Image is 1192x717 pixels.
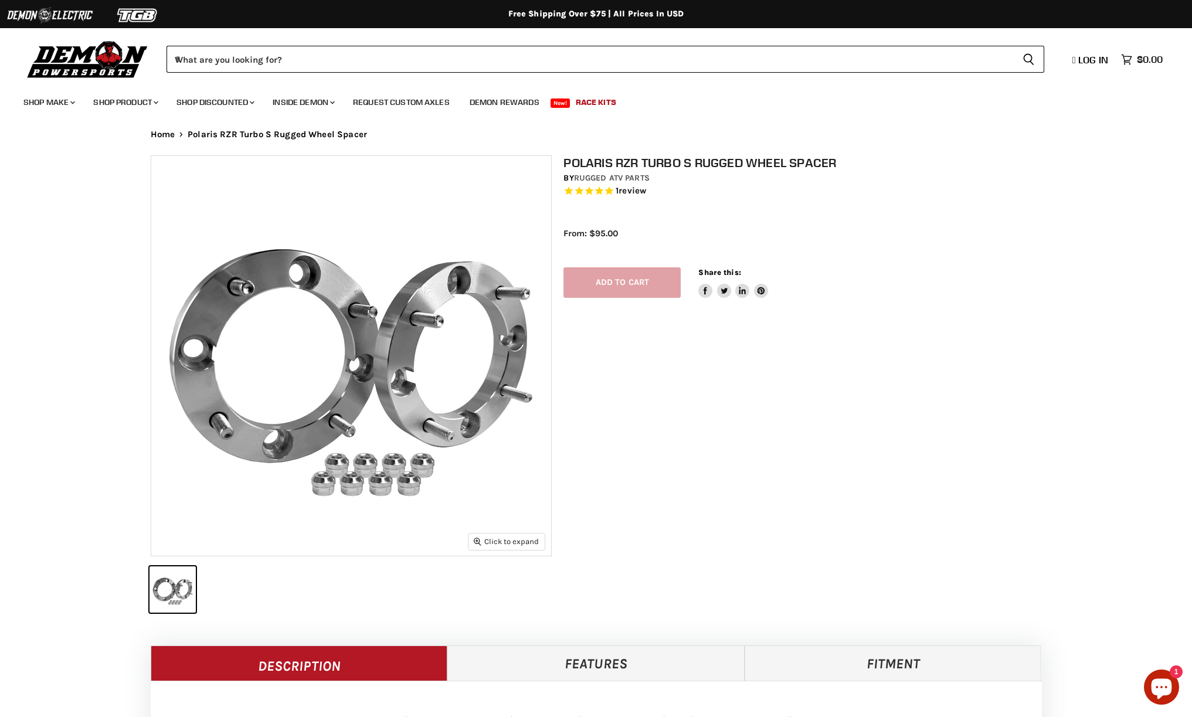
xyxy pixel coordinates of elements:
[619,185,646,196] span: review
[574,173,650,183] a: Rugged ATV Parts
[94,4,182,26] img: TGB Logo 2
[474,537,539,546] span: Click to expand
[344,90,459,114] a: Request Custom Axles
[563,228,618,239] span: From: $95.00
[468,533,545,549] button: Click to expand
[151,130,175,140] a: Home
[23,38,152,80] img: Demon Powersports
[698,268,741,277] span: Share this:
[151,645,448,681] a: Description
[563,172,1054,185] div: by
[563,155,1054,170] h1: Polaris RZR Turbo S Rugged Wheel Spacer
[264,90,342,114] a: Inside Demon
[447,645,745,681] a: Features
[167,46,1013,73] input: When autocomplete results are available use up and down arrows to review and enter to select
[1078,54,1108,66] span: Log in
[188,130,367,140] span: Polaris RZR Turbo S Rugged Wheel Spacer
[567,90,625,114] a: Race Kits
[1013,46,1044,73] button: Search
[168,90,262,114] a: Shop Discounted
[15,86,1160,114] ul: Main menu
[84,90,165,114] a: Shop Product
[698,267,768,298] aside: Share this:
[1067,55,1115,65] a: Log in
[563,185,1054,198] span: Rated 5.0 out of 5 stars 1 reviews
[15,90,82,114] a: Shop Make
[1115,51,1169,68] a: $0.00
[551,98,570,108] span: New!
[167,46,1044,73] form: Product
[461,90,548,114] a: Demon Rewards
[616,185,646,196] span: 1 reviews
[127,9,1065,19] div: Free Shipping Over $75 | All Prices In USD
[745,645,1042,681] a: Fitment
[1140,670,1183,708] inbox-online-store-chat: Shopify online store chat
[150,566,196,613] button: Polaris RZR Turbo S Rugged Wheel Spacer thumbnail
[151,156,551,556] img: Polaris RZR Turbo S Rugged Wheel Spacer
[1137,54,1163,65] span: $0.00
[127,130,1065,140] nav: Breadcrumbs
[6,4,94,26] img: Demon Electric Logo 2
